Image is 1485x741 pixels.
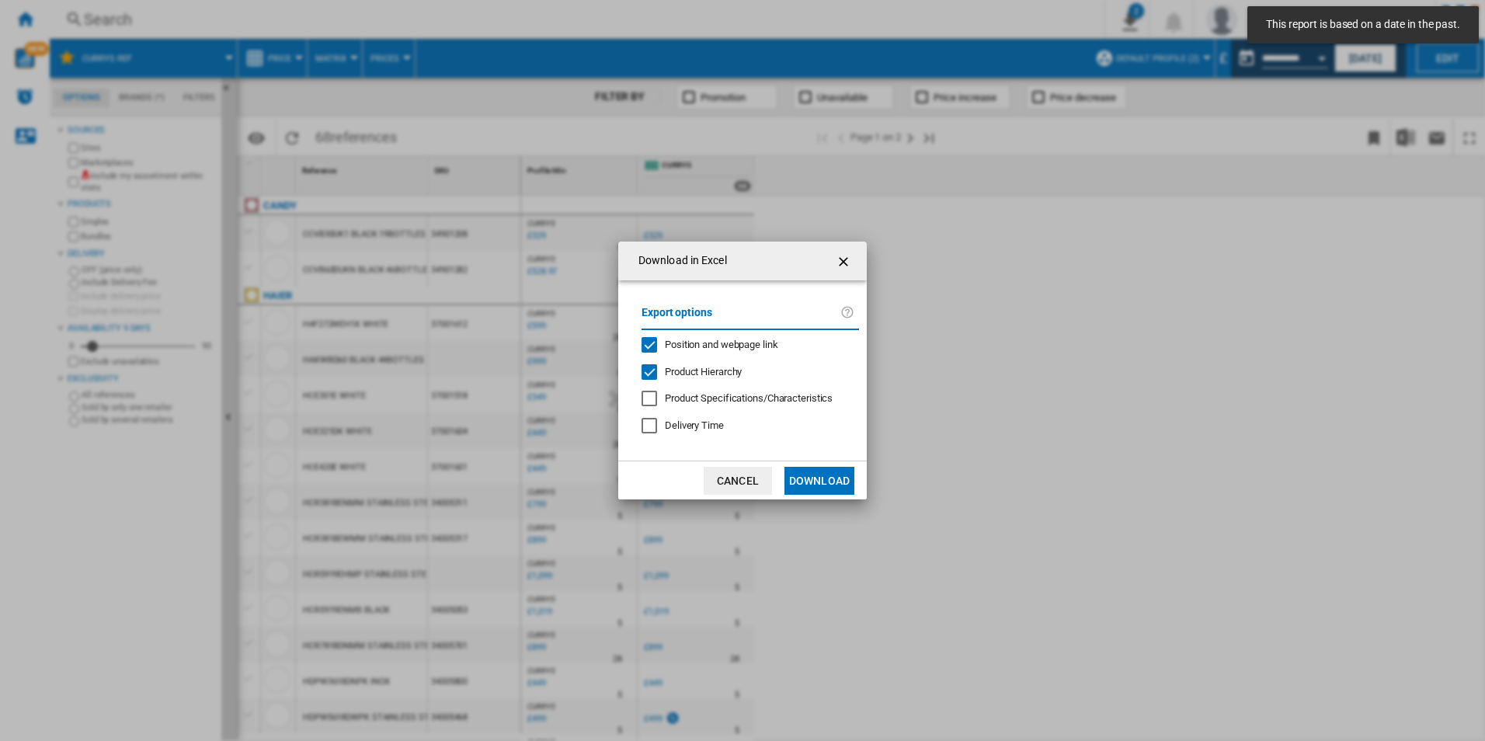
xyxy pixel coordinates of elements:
button: Download [784,467,854,495]
button: getI18NText('BUTTONS.CLOSE_DIALOG') [829,245,861,277]
span: Product Specifications/Characteristics [665,392,833,404]
span: Delivery Time [665,419,724,431]
md-checkbox: Delivery Time [642,419,859,433]
span: Product Hierarchy [665,366,742,377]
button: Cancel [704,467,772,495]
h4: Download in Excel [631,253,727,269]
div: Only applies to Category View [665,391,833,405]
ng-md-icon: getI18NText('BUTTONS.CLOSE_DIALOG') [836,252,854,271]
md-checkbox: Product Hierarchy [642,364,847,379]
md-dialog: Download in ... [618,242,867,500]
span: Position and webpage link [665,339,778,350]
span: This report is based on a date in the past. [1261,17,1465,33]
md-checkbox: Position and webpage link [642,338,847,353]
label: Export options [642,304,840,332]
